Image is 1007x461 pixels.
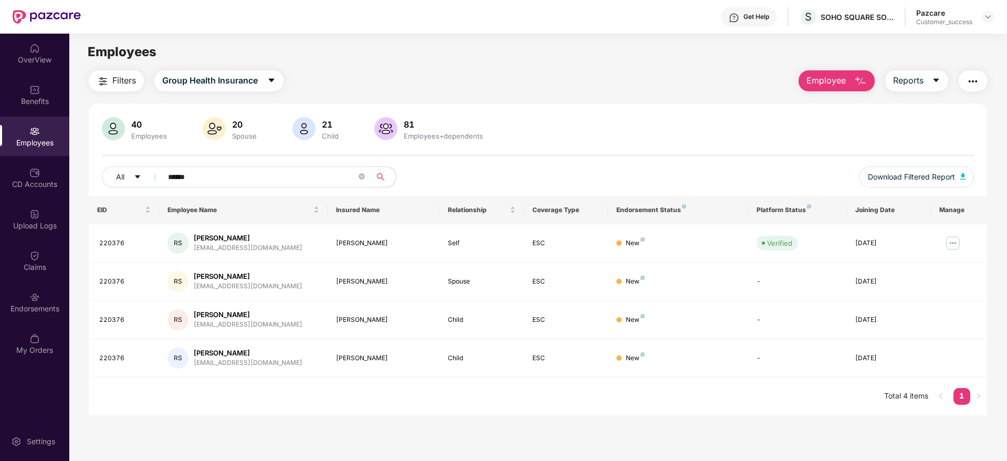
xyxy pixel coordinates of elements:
[11,436,22,447] img: svg+xml;base64,PHN2ZyBpZD0iU2V0dGluZy0yMHgyMCIgeG1sbnM9Imh0dHA6Ly93d3cudzMub3JnLzIwMDAvc3ZnIiB3aW...
[99,277,151,287] div: 220376
[448,238,515,248] div: Self
[230,132,259,140] div: Spouse
[402,119,485,130] div: 81
[359,172,365,182] span: close-circle
[931,196,987,224] th: Manage
[743,13,769,21] div: Get Help
[194,233,302,243] div: [PERSON_NAME]
[336,353,432,363] div: [PERSON_NAME]
[320,132,341,140] div: Child
[970,388,987,405] button: right
[799,70,875,91] button: Employee
[267,76,276,86] span: caret-down
[970,388,987,405] li: Next Page
[167,271,188,292] div: RS
[532,238,600,248] div: ESC
[102,117,125,140] img: svg+xml;base64,PHN2ZyB4bWxucz0iaHR0cDovL3d3dy53My5vcmcvMjAwMC9zdmciIHhtbG5zOnhsaW5rPSJodHRwOi8vd3...
[953,388,970,405] li: 1
[767,238,792,248] div: Verified
[29,167,40,178] img: svg+xml;base64,PHN2ZyBpZD0iQ0RfQWNjb3VudHMiIGRhdGEtbmFtZT0iQ0QgQWNjb3VudHMiIHhtbG5zPSJodHRwOi8vd3...
[821,12,894,22] div: SOHO SQUARE SOLUTIONS INDIA PRIVATE LIMITED
[859,166,974,187] button: Download Filtered Report
[641,352,645,357] img: svg+xml;base64,PHN2ZyB4bWxucz0iaHR0cDovL3d3dy53My5vcmcvMjAwMC9zdmciIHdpZHRoPSI4IiBoZWlnaHQ9IjgiIH...
[748,339,846,378] td: -
[805,11,812,23] span: S
[328,196,440,224] th: Insured Name
[112,74,136,87] span: Filters
[855,353,922,363] div: [DATE]
[626,238,645,248] div: New
[359,173,365,180] span: close-circle
[24,436,58,447] div: Settings
[984,13,992,21] img: svg+xml;base64,PHN2ZyBpZD0iRHJvcGRvd24tMzJ4MzIiIHhtbG5zPSJodHRwOi8vd3d3LnczLm9yZy8yMDAwL3N2ZyIgd2...
[159,196,328,224] th: Employee Name
[336,315,432,325] div: [PERSON_NAME]
[29,126,40,137] img: svg+xml;base64,PHN2ZyBpZD0iRW1wbG95ZWVzIiB4bWxucz0iaHR0cDovL3d3dy53My5vcmcvMjAwMC9zdmciIHdpZHRoPS...
[116,171,124,183] span: All
[967,75,979,88] img: svg+xml;base64,PHN2ZyB4bWxucz0iaHR0cDovL3d3dy53My5vcmcvMjAwMC9zdmciIHdpZHRoPSIyNCIgaGVpZ2h0PSIyNC...
[748,301,846,339] td: -
[194,243,302,253] div: [EMAIL_ADDRESS][DOMAIN_NAME]
[884,388,928,405] li: Total 4 items
[194,281,302,291] div: [EMAIL_ADDRESS][DOMAIN_NAME]
[641,314,645,318] img: svg+xml;base64,PHN2ZyB4bWxucz0iaHR0cDovL3d3dy53My5vcmcvMjAwMC9zdmciIHdpZHRoPSI4IiBoZWlnaHQ9IjgiIH...
[29,292,40,302] img: svg+xml;base64,PHN2ZyBpZD0iRW5kb3JzZW1lbnRzIiB4bWxucz0iaHR0cDovL3d3dy53My5vcmcvMjAwMC9zdmciIHdpZH...
[89,196,159,224] th: EID
[292,117,316,140] img: svg+xml;base64,PHN2ZyB4bWxucz0iaHR0cDovL3d3dy53My5vcmcvMjAwMC9zdmciIHhtbG5zOnhsaW5rPSJodHRwOi8vd3...
[626,353,645,363] div: New
[102,166,166,187] button: Allcaret-down
[885,70,948,91] button: Reportscaret-down
[370,166,396,187] button: search
[932,388,949,405] button: left
[194,348,302,358] div: [PERSON_NAME]
[532,277,600,287] div: ESC
[194,320,302,330] div: [EMAIL_ADDRESS][DOMAIN_NAME]
[524,196,608,224] th: Coverage Type
[29,43,40,54] img: svg+xml;base64,PHN2ZyBpZD0iSG9tZSIgeG1sbnM9Imh0dHA6Ly93d3cudzMub3JnLzIwMDAvc3ZnIiB3aWR0aD0iMjAiIG...
[89,70,144,91] button: Filters
[97,75,109,88] img: svg+xml;base64,PHN2ZyB4bWxucz0iaHR0cDovL3d3dy53My5vcmcvMjAwMC9zdmciIHdpZHRoPSIyNCIgaGVpZ2h0PSIyNC...
[953,388,970,404] a: 1
[532,353,600,363] div: ESC
[448,206,507,214] span: Relationship
[167,233,188,254] div: RS
[154,70,284,91] button: Group Health Insurancecaret-down
[960,173,966,180] img: svg+xml;base64,PHN2ZyB4bWxucz0iaHR0cDovL3d3dy53My5vcmcvMjAwMC9zdmciIHhtbG5zOnhsaW5rPSJodHRwOi8vd3...
[29,250,40,261] img: svg+xml;base64,PHN2ZyBpZD0iQ2xhaW0iIHhtbG5zPSJodHRwOi8vd3d3LnczLm9yZy8yMDAwL3N2ZyIgd2lkdGg9IjIwIi...
[134,173,141,182] span: caret-down
[29,209,40,219] img: svg+xml;base64,PHN2ZyBpZD0iVXBsb2FkX0xvZ3MiIGRhdGEtbmFtZT0iVXBsb2FkIExvZ3MiIHhtbG5zPSJodHRwOi8vd3...
[806,74,846,87] span: Employee
[641,276,645,280] img: svg+xml;base64,PHN2ZyB4bWxucz0iaHR0cDovL3d3dy53My5vcmcvMjAwMC9zdmciIHdpZHRoPSI4IiBoZWlnaHQ9IjgiIH...
[129,119,169,130] div: 40
[99,238,151,248] div: 220376
[167,309,188,330] div: RS
[162,74,258,87] span: Group Health Insurance
[230,119,259,130] div: 20
[932,76,940,86] span: caret-down
[748,263,846,301] td: -
[99,353,151,363] div: 220376
[916,18,972,26] div: Customer_success
[167,206,311,214] span: Employee Name
[336,238,432,248] div: [PERSON_NAME]
[938,393,944,399] span: left
[682,204,686,208] img: svg+xml;base64,PHN2ZyB4bWxucz0iaHR0cDovL3d3dy53My5vcmcvMjAwMC9zdmciIHdpZHRoPSI4IiBoZWlnaHQ9IjgiIH...
[641,237,645,242] img: svg+xml;base64,PHN2ZyB4bWxucz0iaHR0cDovL3d3dy53My5vcmcvMjAwMC9zdmciIHdpZHRoPSI4IiBoZWlnaHQ9IjgiIH...
[729,13,739,23] img: svg+xml;base64,PHN2ZyBpZD0iSGVscC0zMngzMiIgeG1sbnM9Imh0dHA6Ly93d3cudzMub3JnLzIwMDAvc3ZnIiB3aWR0aD...
[448,353,515,363] div: Child
[29,333,40,344] img: svg+xml;base64,PHN2ZyBpZD0iTXlfT3JkZXJzIiBkYXRhLW5hbWU9Ik15IE9yZGVycyIgeG1sbnM9Imh0dHA6Ly93d3cudz...
[203,117,226,140] img: svg+xml;base64,PHN2ZyB4bWxucz0iaHR0cDovL3d3dy53My5vcmcvMjAwMC9zdmciIHhtbG5zOnhsaW5rPSJodHRwOi8vd3...
[194,358,302,368] div: [EMAIL_ADDRESS][DOMAIN_NAME]
[29,85,40,95] img: svg+xml;base64,PHN2ZyBpZD0iQmVuZWZpdHMiIHhtbG5zPSJodHRwOi8vd3d3LnczLm9yZy8yMDAwL3N2ZyIgd2lkdGg9Ij...
[916,8,972,18] div: Pazcare
[99,315,151,325] div: 220376
[402,132,485,140] div: Employees+dependents
[855,315,922,325] div: [DATE]
[893,74,924,87] span: Reports
[129,132,169,140] div: Employees
[97,206,143,214] span: EID
[370,173,391,181] span: search
[855,277,922,287] div: [DATE]
[626,315,645,325] div: New
[626,277,645,287] div: New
